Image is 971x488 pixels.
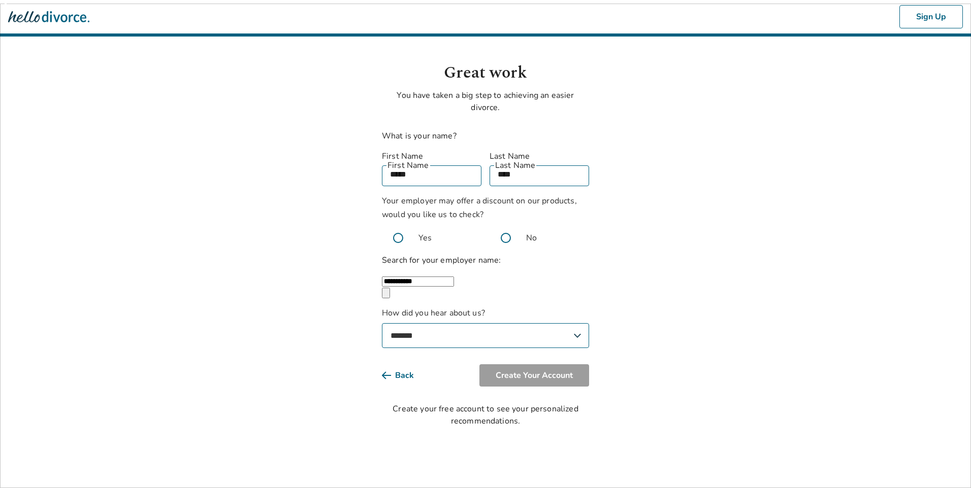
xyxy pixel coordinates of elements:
[382,61,589,85] h1: Great work
[490,150,589,162] label: Last Name
[479,364,589,387] button: Create Your Account
[8,7,89,27] img: Hello Divorce Logo
[382,364,430,387] button: Back
[382,288,390,298] button: Clear
[382,195,577,220] span: Your employer may offer a discount on our products, would you like us to check?
[382,307,589,348] label: How did you hear about us?
[382,255,501,266] label: Search for your employer name:
[418,232,432,244] span: Yes
[526,232,537,244] span: No
[899,5,963,28] button: Sign Up
[382,130,457,142] label: What is your name?
[382,403,589,427] div: Create your free account to see your personalized recommendations.
[382,89,589,114] p: You have taken a big step to achieving an easier divorce.
[382,150,481,162] label: First Name
[920,439,971,488] iframe: Chat Widget
[382,323,589,348] select: How did you hear about us?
